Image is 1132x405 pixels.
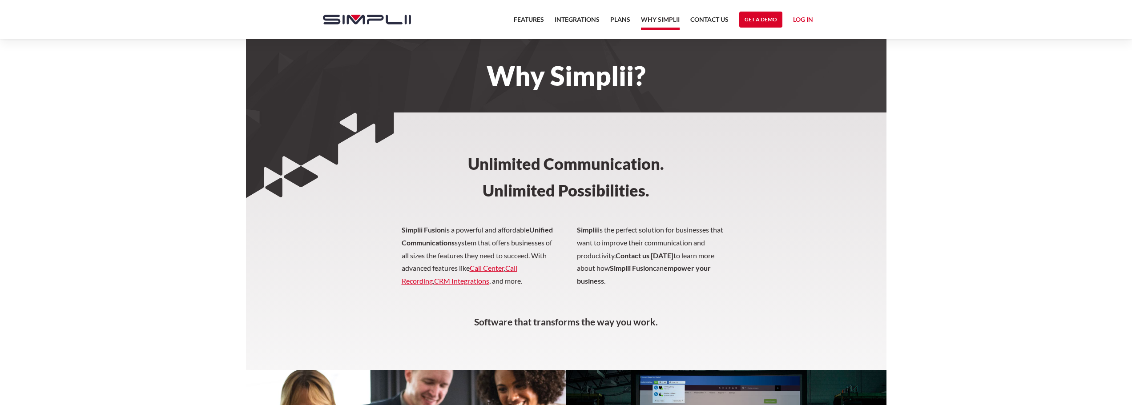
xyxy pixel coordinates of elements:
a: Log in [793,14,813,28]
a: Get a Demo [739,12,782,28]
strong: Unified Communications [402,225,553,247]
a: Contact US [690,14,729,30]
a: Features [514,14,544,30]
a: Call Center [470,264,504,272]
a: Plans [610,14,630,30]
a: CRM Integrations [434,277,489,285]
strong: Simplii Fusion [610,264,653,272]
strong: Contact us [DATE] [616,251,673,260]
h1: Why Simplii? [314,66,818,85]
strong: Simplii [577,225,598,234]
img: Simplii [323,15,411,24]
p: is a powerful and affordable system that offers businesses of all sizes the features they need to... [402,224,731,301]
h3: Unlimited Communication. ‍ Unlimited Possibilities. [427,112,705,224]
strong: Simplii Fusion [402,225,445,234]
a: Why Simplii [641,14,680,30]
strong: Software that transforms the way you work. [474,316,658,327]
a: Integrations [555,14,600,30]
